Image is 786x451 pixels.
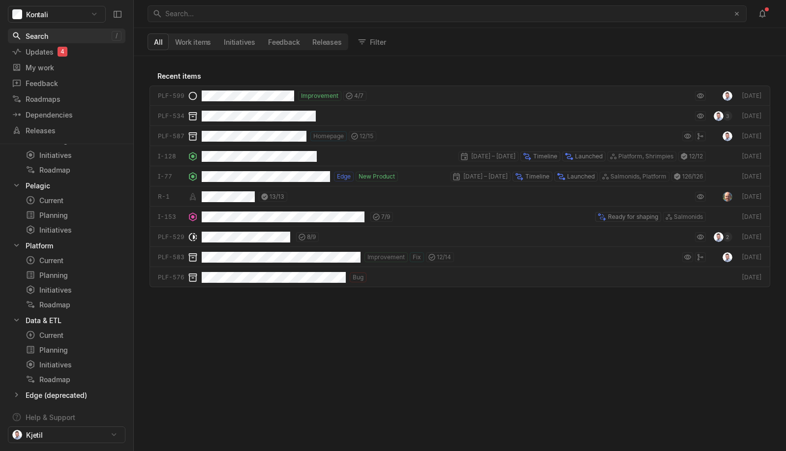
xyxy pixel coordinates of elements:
span: Salmonids, Platform [610,172,666,181]
div: Recent items [150,66,770,86]
span: 2 [726,232,729,242]
span: 12 / 14 [437,253,451,262]
div: PLF-576 [158,273,184,282]
img: profilbilde_kontali.png [714,111,724,121]
span: Timeline [533,152,557,161]
div: Current [26,195,121,206]
span: Platform, Shrimpies [618,152,673,161]
div: PLF-599 [158,91,184,100]
button: Kjetil [8,426,125,443]
div: [DATE] [740,152,762,161]
div: Current [26,255,121,266]
div: Roadmap [26,374,121,385]
a: PLF-599Improvement4/7[DATE] [150,86,770,106]
div: Platform [26,241,53,251]
button: Filter [353,34,392,50]
div: R-1 [158,192,184,201]
div: My work [12,62,121,73]
a: Dependencies [8,107,125,122]
a: PLF-576Bug[DATE] [150,267,770,287]
a: Feedback [8,76,125,90]
img: profilbilde_kontali.png [723,131,732,141]
a: Roadmaps [8,91,125,106]
div: Initiatives [26,150,121,160]
a: I-128[DATE] – [DATE]TimelineLaunchedPlatform, Shrimpies12/12[DATE] [150,146,770,166]
span: 8 / 9 [307,233,316,241]
a: Pelagic [8,179,125,192]
span: New Product [359,172,395,181]
div: Edge (deprecated) [26,390,87,400]
img: profile.jpeg [723,192,732,202]
a: PLF-5343[DATE] [150,106,770,126]
div: Updates [12,47,121,57]
div: Roadmaps [12,94,121,104]
a: Roadmap [22,372,125,386]
a: Roadmap [22,163,125,177]
img: profilbilde_kontali.png [723,252,732,262]
span: Ready for shaping [608,212,658,221]
span: Improvement [367,253,405,262]
div: Dependencies [12,110,121,120]
div: Science (deprecated) [26,406,96,416]
span: Launched [567,172,595,181]
a: Initiatives [22,358,125,371]
a: Current [22,328,125,342]
div: [DATE] [740,172,762,181]
div: Releases [12,125,121,136]
div: Roadmap [26,165,121,175]
div: Initiatives [26,360,121,370]
div: I-77 [158,172,184,181]
div: 126 / 126 [671,172,706,181]
div: Data & ETL [26,315,61,326]
img: profilbilde_kontali.png [723,91,732,101]
button: Releases [306,34,348,50]
a: Edge (deprecated) [8,388,125,402]
span: Timeline [525,172,549,181]
span: Homepage [313,132,344,141]
div: Data & ETL [8,313,125,327]
span: Edge [337,172,351,181]
div: Current [26,330,121,340]
div: [DATE] [740,212,762,221]
span: Kontali [26,9,48,20]
div: Initiatives [26,225,121,235]
div: Roadmap [26,300,121,310]
img: profilbilde_kontali.png [714,232,724,242]
div: PLF-529 [158,233,184,241]
div: PLF-534 [158,112,184,120]
a: I-1537/9Ready for shapingSalmonids[DATE] [150,207,770,227]
div: Initiatives [26,285,121,295]
div: [DATE] [740,91,762,100]
div: 12 / 12 [678,151,706,161]
a: PLF-5298/92[DATE] [150,227,770,247]
div: 4 [58,47,67,57]
button: Kontali [8,6,106,23]
a: Initiatives [22,223,125,237]
div: Platform [8,239,125,252]
span: 7 / 9 [381,212,390,221]
a: Science (deprecated) [8,404,125,418]
button: All [148,33,169,50]
a: Planning [22,208,125,222]
div: Planning [26,210,121,220]
span: Launched [575,152,603,161]
div: [DATE] [740,112,762,120]
div: Help & Support [26,412,75,422]
a: I-77EdgeNew Product[DATE] – [DATE]TimelineLaunchedSalmonids, Platform126/126[DATE] [150,166,770,186]
span: Kjetil [26,430,43,440]
div: I-153 [158,212,184,221]
div: Planning [26,270,121,280]
div: grid [134,56,786,451]
img: profilbilde_kontali.png [12,430,22,440]
button: Work items [169,34,217,50]
span: 12 / 15 [360,132,373,141]
span: Improvement [301,91,338,100]
a: R-113/13[DATE] [150,186,770,207]
div: [DATE] [740,192,762,201]
div: I-128 [158,152,184,161]
div: [DATE] [740,132,762,141]
div: Planning [26,345,121,355]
